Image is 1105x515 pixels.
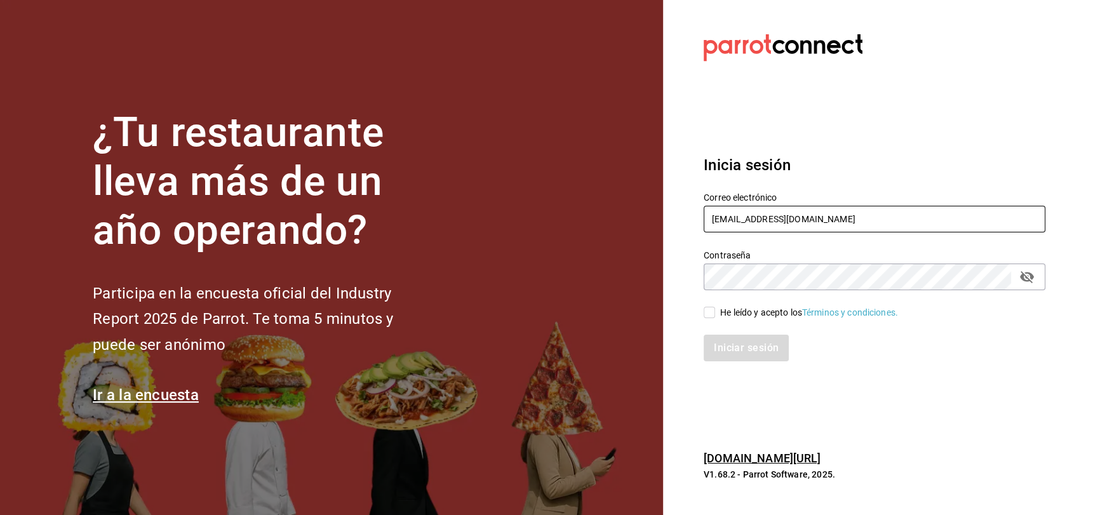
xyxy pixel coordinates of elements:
[802,307,898,318] a: Términos y condiciones.
[704,206,1045,232] input: Ingresa tu correo electrónico
[93,109,436,255] h1: ¿Tu restaurante lleva más de un año operando?
[704,154,1045,177] h3: Inicia sesión
[704,193,1045,202] label: Correo electrónico
[93,281,436,358] h2: Participa en la encuesta oficial del Industry Report 2025 de Parrot. Te toma 5 minutos y puede se...
[720,306,898,319] div: He leído y acepto los
[704,251,1045,260] label: Contraseña
[704,468,1045,481] p: V1.68.2 - Parrot Software, 2025.
[1016,266,1038,288] button: passwordField
[704,451,820,465] a: [DOMAIN_NAME][URL]
[93,386,199,404] a: Ir a la encuesta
